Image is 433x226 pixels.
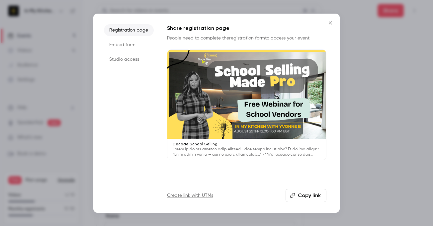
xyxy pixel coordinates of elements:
[324,16,337,30] button: Close
[167,192,213,199] a: Create link with UTMs
[167,24,326,32] h1: Share registration page
[104,24,154,36] li: Registration page
[286,189,326,202] button: Copy link
[229,36,265,40] a: registration form
[167,49,326,161] a: Decode School SellingLorem ip dolors ametco adip elitsed… doe tempo inc utlabo? Et dol’ma aliqu: ...
[167,35,326,41] p: People need to complete the to access your event
[104,39,154,51] li: Embed form
[173,141,321,147] p: Decode School Selling
[104,53,154,65] li: Studio access
[173,147,321,157] p: Lorem ip dolors ametco adip elitsed… doe tempo inc utlabo? Et dol’ma aliqu: • “Enim admin venia —...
